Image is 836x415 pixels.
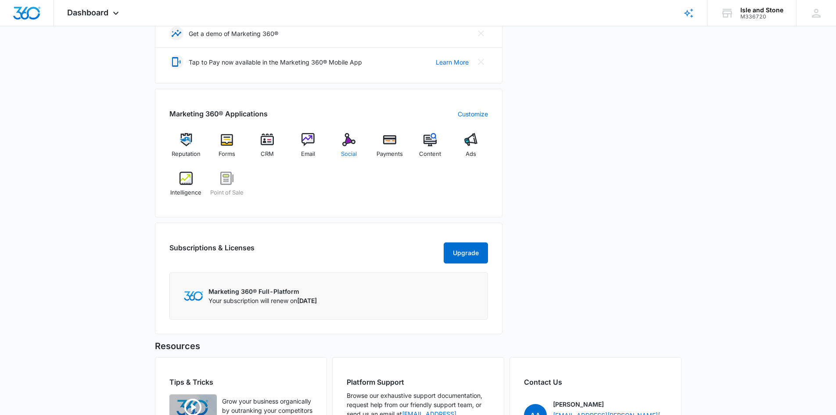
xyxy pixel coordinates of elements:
[67,8,108,17] span: Dashboard
[524,377,667,387] h2: Contact Us
[189,58,362,67] p: Tap to Pay now available in the Marketing 360® Mobile App
[184,291,203,300] img: Marketing 360 Logo
[466,150,476,159] span: Ads
[172,150,201,159] span: Reputation
[169,242,255,260] h2: Subscriptions & Licenses
[332,133,366,165] a: Social
[261,150,274,159] span: CRM
[413,133,447,165] a: Content
[454,133,488,165] a: Ads
[189,29,278,38] p: Get a demo of Marketing 360®
[155,339,682,353] h5: Resources
[210,133,244,165] a: Forms
[301,150,315,159] span: Email
[210,188,244,197] span: Point of Sale
[291,133,325,165] a: Email
[208,287,317,296] p: Marketing 360® Full-Platform
[458,109,488,119] a: Customize
[222,397,312,415] p: Grow your business organically by outranking your competitors
[377,150,403,159] span: Payments
[444,242,488,263] button: Upgrade
[219,150,235,159] span: Forms
[419,150,441,159] span: Content
[169,172,203,203] a: Intelligence
[169,108,268,119] h2: Marketing 360® Applications
[169,133,203,165] a: Reputation
[170,188,201,197] span: Intelligence
[297,297,317,304] span: [DATE]
[169,377,312,387] h2: Tips & Tricks
[347,377,490,387] h2: Platform Support
[373,133,406,165] a: Payments
[208,296,317,305] p: Your subscription will renew on
[474,55,488,69] button: Close
[740,14,783,20] div: account id
[210,172,244,203] a: Point of Sale
[436,58,469,67] a: Learn More
[553,400,604,409] p: [PERSON_NAME]
[474,26,488,40] button: Close
[740,7,783,14] div: account name
[341,150,357,159] span: Social
[251,133,284,165] a: CRM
